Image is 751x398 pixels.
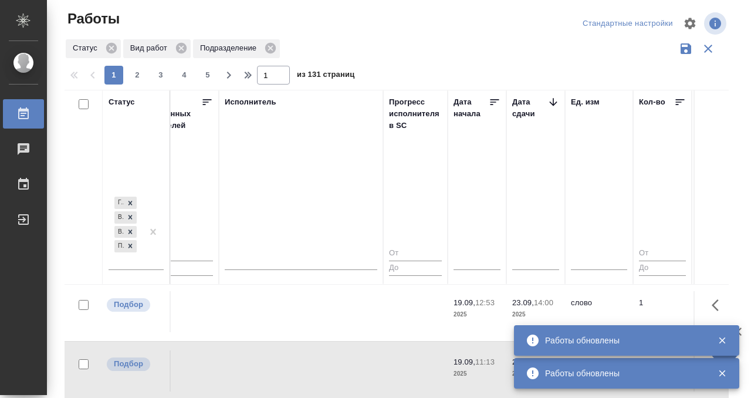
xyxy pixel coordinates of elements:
p: Статус [73,42,102,54]
button: 2 [128,66,147,85]
div: Кол-во [639,96,665,108]
td: 1 [633,291,692,332]
p: Подбор [114,358,143,370]
p: 2025 [512,309,559,321]
td: слово [565,291,633,332]
p: 11:13 [475,357,495,366]
button: Закрыть [710,368,734,379]
input: От [639,247,686,261]
div: Можно подбирать исполнителей [106,297,164,313]
div: Статус [109,96,135,108]
div: Можно подбирать исполнителей [106,356,164,372]
p: Подбор [114,299,143,311]
p: 23.09, [512,298,534,307]
p: 19.09, [454,357,475,366]
td: 0 [125,350,219,392]
span: 3 [151,69,170,81]
div: Готов к работе, В работе, В ожидании, Подбор [113,195,138,210]
button: Сбросить фильтры [697,38,719,60]
p: 23.09, [512,357,534,366]
div: Дата начала [454,96,489,120]
td: 0 [692,291,750,332]
button: Здесь прячутся важные кнопки [705,291,733,319]
td: 0 [125,291,219,332]
div: Статус [66,39,121,58]
div: split button [580,15,676,33]
button: 5 [198,66,217,85]
p: 2025 [512,368,559,380]
button: Сохранить фильтры [675,38,697,60]
span: 4 [175,69,194,81]
div: Подбор [114,240,124,252]
span: Настроить таблицу [676,9,704,38]
span: из 131 страниц [297,68,354,85]
div: В ожидании [114,226,124,238]
div: Работы обновлены [545,367,700,379]
p: 14:00 [534,298,553,307]
div: Дата сдачи [512,96,547,120]
p: 19.09, [454,298,475,307]
div: Готов к работе, В работе, В ожидании, Подбор [113,225,138,240]
input: От [131,247,213,261]
button: Закрыть [710,335,734,346]
span: 5 [198,69,217,81]
div: Готов к работе, В работе, В ожидании, Подбор [113,210,138,225]
span: 2 [128,69,147,81]
input: До [131,261,213,275]
span: Работы [65,9,120,28]
input: До [639,261,686,275]
input: От [389,247,442,261]
div: Готов к работе [114,197,124,209]
input: До [389,261,442,275]
div: Вид работ [123,39,191,58]
button: 4 [175,66,194,85]
div: Работы обновлены [545,335,700,346]
div: В работе [114,211,124,224]
div: Исполнитель [225,96,276,108]
div: Готов к работе, В работе, В ожидании, Подбор [113,239,138,254]
p: 12:53 [475,298,495,307]
div: Подразделение [193,39,280,58]
p: 2025 [454,309,500,321]
p: Подразделение [200,42,261,54]
span: Посмотреть информацию [704,12,729,35]
p: Вид работ [130,42,171,54]
button: 3 [151,66,170,85]
div: Ед. изм [571,96,600,108]
div: Прогресс исполнителя в SC [389,96,442,131]
p: 2025 [454,368,500,380]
